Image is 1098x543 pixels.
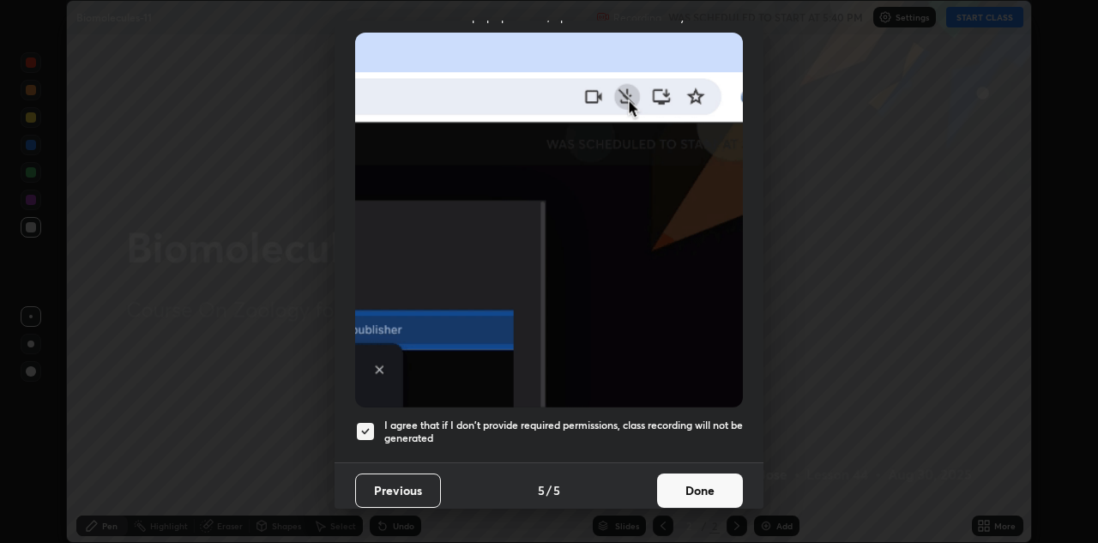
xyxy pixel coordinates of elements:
[384,419,743,445] h5: I agree that if I don't provide required permissions, class recording will not be generated
[546,481,552,499] h4: /
[553,481,560,499] h4: 5
[355,474,441,508] button: Previous
[538,481,545,499] h4: 5
[657,474,743,508] button: Done
[355,33,743,407] img: downloads-permission-blocked.gif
